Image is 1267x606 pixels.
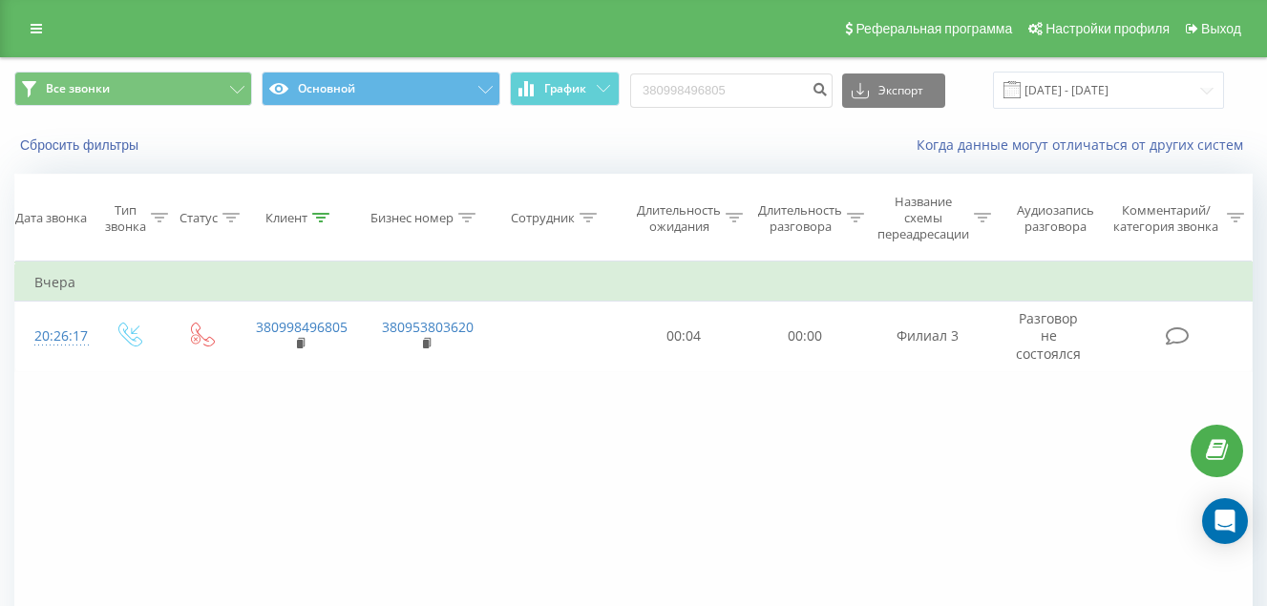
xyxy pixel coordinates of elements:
span: Выход [1201,21,1241,36]
td: 00:04 [623,302,745,372]
div: Комментарий/категория звонка [1110,202,1222,235]
div: Длительность разговора [758,202,842,235]
span: Настройки профиля [1045,21,1170,36]
div: 20:26:17 [34,318,73,355]
div: Длительность ожидания [637,202,721,235]
span: Разговор не состоялся [1016,309,1081,362]
button: График [510,72,620,106]
div: Бизнес номер [370,210,454,226]
span: Все звонки [46,81,110,96]
button: Сбросить фильтры [14,136,148,154]
span: График [544,82,586,95]
a: 380998496805 [256,318,348,336]
div: Название схемы переадресации [877,194,969,242]
div: Сотрудник [511,210,575,226]
td: Вчера [15,263,1253,302]
a: Когда данные могут отличаться от других систем [917,136,1253,154]
div: Дата звонка [15,210,87,226]
button: Основной [262,72,499,106]
input: Поиск по номеру [630,73,833,108]
div: Аудиозапись разговора [1008,202,1103,235]
div: Open Intercom Messenger [1202,498,1248,544]
span: Реферальная программа [855,21,1012,36]
div: Клиент [265,210,307,226]
td: 00:00 [745,302,866,372]
div: Тип звонка [105,202,146,235]
a: 380953803620 [382,318,474,336]
div: Статус [179,210,218,226]
button: Все звонки [14,72,252,106]
td: Филиал 3 [865,302,991,372]
button: Экспорт [842,73,945,108]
